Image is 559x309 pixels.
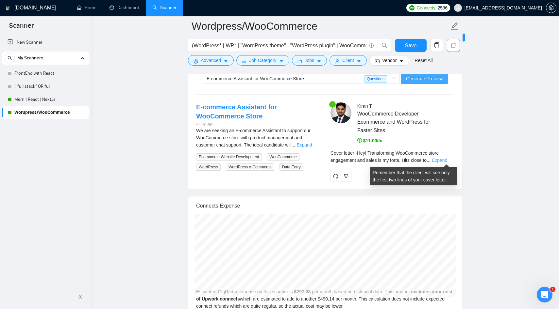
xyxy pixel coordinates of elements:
a: dashboardDashboard [110,5,139,10]
a: homeHome [77,5,96,10]
a: FrontEnd with React [14,67,76,80]
span: Cover letter - Hey! Transforming WooCommerce store engagement and sales is my forte. Hits close to [330,150,439,163]
button: setting [546,3,556,13]
span: WooCommerce [267,153,299,161]
span: Data Entry [279,163,303,171]
a: Mern | React | NextJs [14,93,76,106]
span: caret-down [279,59,284,64]
span: dislike [344,174,348,179]
button: folderJobscaret-down [292,55,327,66]
span: bars [242,59,246,64]
span: My Scanners [17,52,43,65]
button: settingAdvancedcaret-down [188,55,234,66]
span: E-commerce Assistant for WooCommerce Store [207,76,304,81]
iframe: Intercom live chat [537,287,552,302]
button: Generate Preview [401,73,448,84]
span: $11.00/hr [357,138,383,143]
span: caret-down [224,59,228,64]
button: dislike [341,171,351,181]
span: WordPress [196,163,221,171]
a: Expand [432,158,447,163]
li: My Scanners [2,52,89,119]
div: Connects Expense [196,196,454,215]
span: info-circle [369,43,374,48]
button: search [378,39,391,52]
span: Kiran T . [357,103,373,109]
a: ("full stack" OR ful [14,80,76,93]
span: WooCommerce Developer Ecommerce and WordPress for Faster Sites [357,110,435,134]
span: 2596 [438,4,448,11]
span: Advanced [201,57,221,64]
span: Generate Preview [406,75,443,82]
img: c1nrCZW-5O1cqDoFHo_Xz-MnZy_1n7AANUNe4nlxuVeg31ZSGucUI1M07LWjpjBHA9 [330,102,351,123]
span: WordPress e-Commerce [226,163,274,171]
a: E-commerce Assistant for WooCommerce Store [196,103,277,120]
span: 1 [550,287,555,292]
span: user [335,59,340,64]
span: Questions [364,75,387,83]
img: upwork-logo.png [409,5,415,10]
span: Save [405,41,416,50]
button: Save [395,39,427,52]
div: We are seeking an E-commerce Assistant to support our WooCommerce store with product management a... [196,127,320,148]
span: copy [431,42,443,48]
span: idcard [375,59,380,64]
span: We are seeking an E-commerce Assistant to support our WooCommerce store with product management a... [196,128,311,147]
a: searchScanner [152,5,177,10]
span: caret-down [357,59,361,64]
span: Connects: [416,4,436,11]
span: dollar [357,138,362,143]
li: New Scanner [2,36,89,49]
span: double-left [78,294,84,300]
div: Remember that the client will see only the first two lines of your cover letter. [370,167,457,185]
button: idcardVendorcaret-down [369,55,409,66]
span: delete [447,42,460,48]
span: search [378,42,391,48]
a: Expand [296,142,312,147]
span: ... [427,158,431,163]
span: ... [292,142,296,147]
span: Vendor [382,57,397,64]
button: redo [330,171,341,181]
span: redo [331,174,341,179]
div: a day ago [196,121,320,127]
span: holder [80,110,86,115]
span: Client [342,57,354,64]
span: user [456,6,460,10]
a: setting [546,5,556,10]
span: edit [450,22,459,30]
span: holder [80,71,86,76]
button: search [5,53,15,63]
span: Job Category [249,57,276,64]
span: holder [80,84,86,89]
span: caret-down [399,59,404,64]
span: caret-down [317,59,321,64]
button: barsJob Categorycaret-down [236,55,289,66]
b: excludes your cost of Upwork connects [196,289,452,301]
input: Search Freelance Jobs... [192,41,366,50]
span: Ecommerce Website Development [196,153,262,161]
button: copy [430,39,443,52]
span: Scanner [4,21,39,35]
a: New Scanner [8,36,84,49]
a: Reset All [415,57,432,64]
a: Wordpress/WooCommerce [14,106,76,119]
img: logo [6,3,10,13]
span: folder [297,59,302,64]
button: delete [447,39,460,52]
span: Jobs [305,57,314,64]
span: search [5,56,15,60]
div: Remember that the client will see only the first two lines of your cover letter. [330,149,454,164]
input: Scanner name... [192,18,449,34]
button: userClientcaret-down [330,55,367,66]
span: setting [194,59,198,64]
span: holder [80,97,86,102]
